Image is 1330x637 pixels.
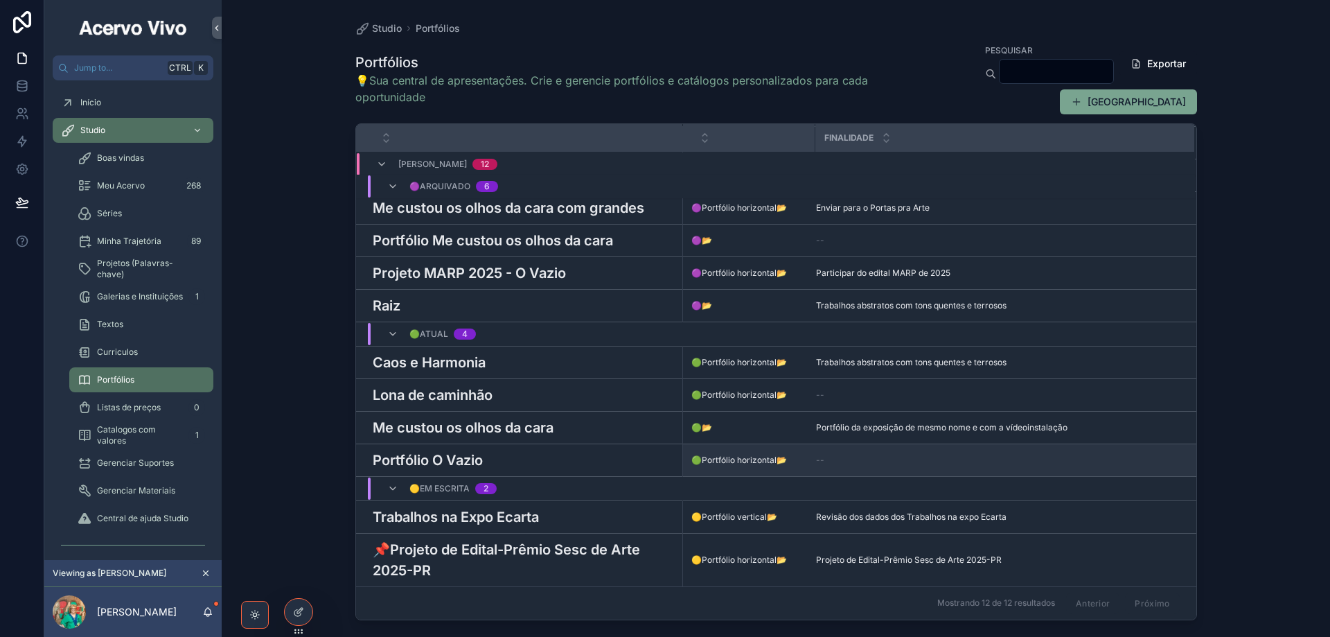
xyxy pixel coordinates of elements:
span: 🟡Portfólio horizontal📂 [691,555,787,566]
a: 🟡Portfólio horizontal📂 [691,555,807,566]
div: 4 [462,329,468,340]
div: 2 [484,483,488,494]
span: K [195,62,206,73]
a: Lona de caminhão [373,385,675,405]
span: [PERSON_NAME] [398,158,467,169]
a: Trabalhos abstratos com tons quentes e terrosos [816,357,1178,368]
a: Portfólio da exposição de mesmo nome e com a vídeoinstalação [816,422,1178,433]
a: Projeto MARP 2025 - O Vazio [373,263,675,283]
span: 🟢Portfólio horizontal📂 [691,357,787,368]
span: Projetos (Palavras-chave) [97,258,199,280]
a: Portfólio O Vazio [373,450,675,471]
span: 🟣📂 [691,235,712,246]
span: Séries [97,208,122,219]
span: Galerias e Instituições [97,291,183,302]
a: Trabalhos na Expo Ecarta [373,507,675,527]
a: 🟣📂 [691,300,807,311]
span: Meu Acervo [97,180,145,191]
span: -- [816,390,824,401]
span: 🟣Portfólio horizontal📂 [691,268,787,279]
div: 6 [484,180,490,191]
h3: Trabalhos na Expo Ecarta [373,507,539,527]
a: Listas de preços0 [69,395,213,420]
span: Projeto de Edital-Prêmio Sesc de Arte 2025-PR [816,555,1002,566]
div: 1 [188,427,205,444]
a: Galerias e Instituições1 [69,284,213,309]
a: Gerenciar Materiais [69,478,213,503]
a: Minha Trajetória89 [69,229,213,254]
span: Studio [80,125,105,136]
span: 🟣Arquivado [409,180,470,191]
span: Curriculos [97,347,138,358]
button: Exportar [1119,51,1197,76]
a: 🟢Portfólio horizontal📂 [691,357,807,368]
div: 12 [481,158,489,169]
span: Finalidade [824,132,874,143]
a: 🟣Portfólio horizontal📂 [691,202,807,213]
a: Séries [69,201,213,226]
span: 🟢Portfólio horizontal📂 [691,390,787,401]
span: 🟡Em escrita [409,483,470,494]
div: scrollable content [44,80,222,560]
a: Raiz [373,295,675,316]
a: Enviar para o Portas pra Arte [816,202,1178,213]
a: Portfólio Me custou os olhos da cara [373,230,675,251]
a: Boas vindas [69,146,213,171]
a: -- [816,455,1178,466]
img: App logo [77,17,189,39]
span: Studio [372,21,402,35]
span: 🟣Portfólio horizontal📂 [691,202,787,213]
a: Revisão dos dados dos Trabalhos na expo Ecarta [816,512,1178,523]
a: Caos e Harmonia [373,352,675,373]
span: -- [816,455,824,466]
div: 1 [188,288,205,305]
span: Participar do edital MARP de 2025 [816,268,950,279]
span: Trabalhos abstratos com tons quentes e terrosos [816,300,1007,311]
span: Jump to... [74,62,162,73]
span: Catalogos com valores [97,424,183,446]
span: Boas vindas [97,152,144,164]
span: 🟢Portfólio horizontal📂 [691,455,787,466]
h3: Me custou os olhos da cara [373,417,553,438]
a: -- [816,235,1178,246]
h3: Caos e Harmonia [373,352,486,373]
span: Gerenciar Suportes [97,457,174,469]
a: 🟢Portfólio horizontal📂 [691,390,807,401]
a: Portfólios [69,367,213,392]
span: 🟢📂 [691,422,712,433]
span: 🟢Atual [409,329,448,340]
div: 268 [182,177,205,194]
button: [GEOGRAPHIC_DATA] [1060,89,1197,114]
span: 🟣📂 [691,300,712,311]
a: 🟡Portfólio vertical📂 [691,512,807,523]
a: Início [53,90,213,115]
a: Gerenciar Suportes [69,451,213,475]
span: Gerenciar Materiais [97,485,175,496]
span: 🟡Portfólio vertical📂 [691,512,777,523]
h1: Portfólios [355,53,873,72]
a: 🟣📂 [691,235,807,246]
a: Central de ajuda Studio [69,506,213,531]
span: Mostrando 12 de 12 resultados [937,597,1055,609]
h3: Portfólio O Vazio [373,450,483,471]
span: Início [80,97,101,108]
a: -- [816,390,1178,401]
a: Studio [53,118,213,143]
a: Participar do edital MARP de 2025 [816,268,1178,279]
a: Meu Acervo268 [69,173,213,198]
a: 🟢📂 [691,422,807,433]
span: Revisão dos dados dos Trabalhos na expo Ecarta [816,512,1007,523]
label: Pesquisar [985,44,1033,56]
a: 💡Sua central de apresentações. Crie e gerencie portfólios e catálogos personalizados para cada op... [355,72,873,105]
a: 📌Projeto de Edital-Prêmio Sesc de Arte 2025-PR [373,539,675,581]
a: 🟣Portfólio horizontal📂 [691,268,807,279]
h3: Portfólio Me custou os olhos da cara [373,230,613,251]
a: 🟢Portfólio horizontal📂 [691,455,807,466]
a: Catalogos com valores1 [69,423,213,448]
span: Textos [97,319,123,330]
a: Portfólios [416,21,460,35]
a: Curriculos [69,340,213,365]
